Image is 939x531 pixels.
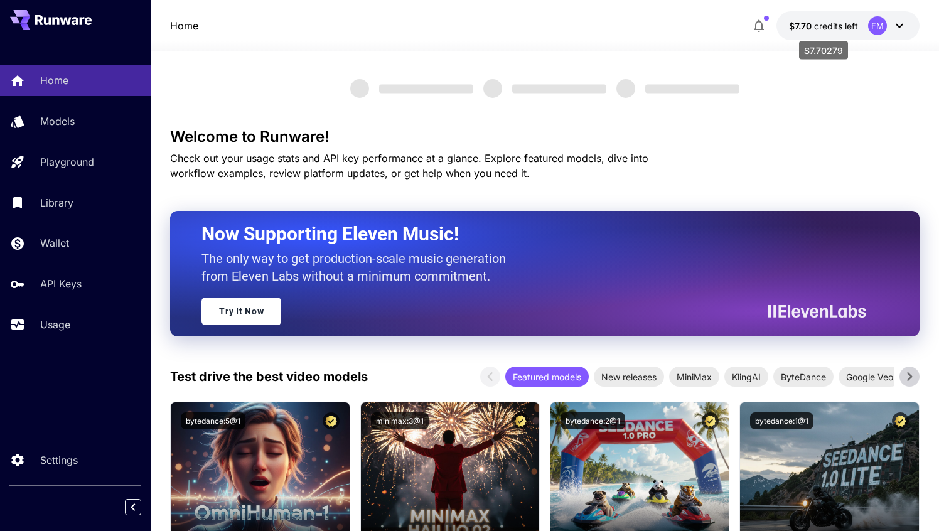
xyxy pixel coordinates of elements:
[40,317,70,332] p: Usage
[799,41,848,60] div: $7.70279
[170,152,648,180] span: Check out your usage stats and API key performance at a glance. Explore featured models, dive int...
[170,367,368,386] p: Test drive the best video models
[669,367,719,387] div: MiniMax
[594,370,664,383] span: New releases
[750,412,813,429] button: bytedance:1@1
[702,412,719,429] button: Certified Model – Vetted for best performance and includes a commercial license.
[669,370,719,383] span: MiniMax
[40,73,68,88] p: Home
[594,367,664,387] div: New releases
[724,367,768,387] div: KlingAI
[201,298,281,325] a: Try It Now
[40,114,75,129] p: Models
[789,21,814,31] span: $7.70
[773,370,834,383] span: ByteDance
[40,195,73,210] p: Library
[170,18,198,33] nav: breadcrumb
[170,18,198,33] a: Home
[201,250,515,285] p: The only way to get production-scale music generation from Eleven Labs without a minimum commitment.
[773,367,834,387] div: ByteDance
[839,367,901,387] div: Google Veo
[40,154,94,169] p: Playground
[789,19,858,33] div: $7.70279
[776,11,920,40] button: $7.70279FM
[505,370,589,383] span: Featured models
[892,412,909,429] button: Certified Model – Vetted for best performance and includes a commercial license.
[323,412,340,429] button: Certified Model – Vetted for best performance and includes a commercial license.
[839,370,901,383] span: Google Veo
[512,412,529,429] button: Certified Model – Vetted for best performance and includes a commercial license.
[181,412,245,429] button: bytedance:5@1
[40,276,82,291] p: API Keys
[201,222,856,246] h2: Now Supporting Eleven Music!
[868,16,887,35] div: FM
[170,128,919,146] h3: Welcome to Runware!
[134,496,151,518] div: Collapse sidebar
[40,235,69,250] p: Wallet
[371,412,429,429] button: minimax:3@1
[814,21,858,31] span: credits left
[724,370,768,383] span: KlingAI
[561,412,625,429] button: bytedance:2@1
[125,499,141,515] button: Collapse sidebar
[40,453,78,468] p: Settings
[505,367,589,387] div: Featured models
